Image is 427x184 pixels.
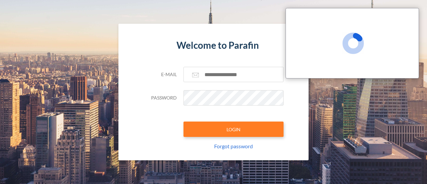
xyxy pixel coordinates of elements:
[143,40,284,51] h4: Welcome to Parafin
[342,32,364,54] span: Loading
[183,122,284,137] button: LOGIN
[214,143,253,149] a: Forgot password
[143,72,177,77] h5: E-mail
[143,95,177,101] h5: Password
